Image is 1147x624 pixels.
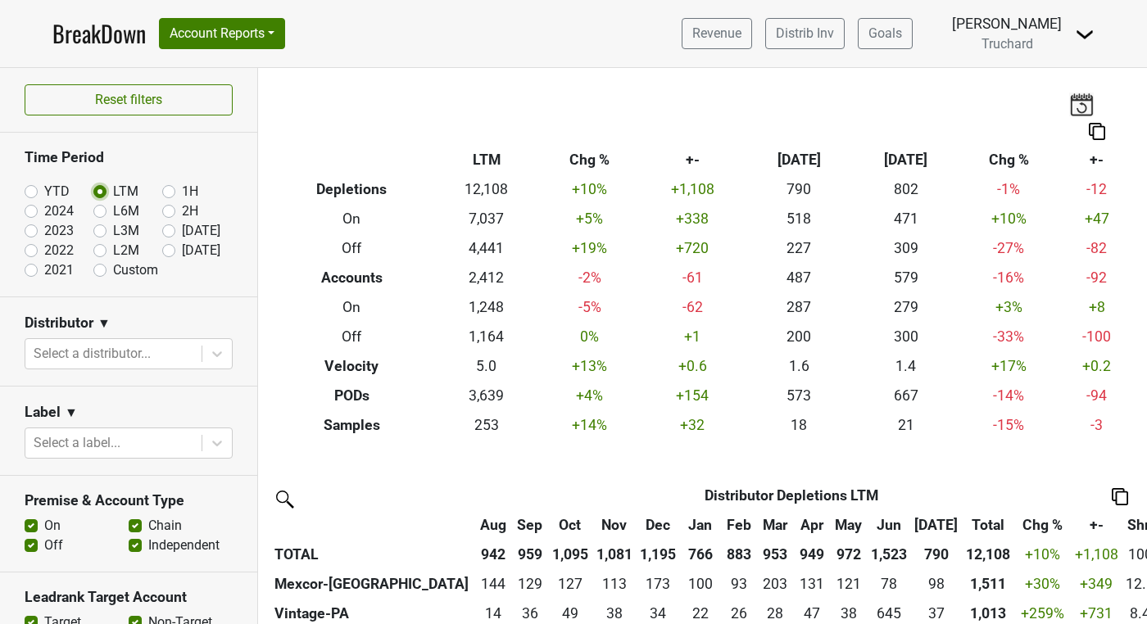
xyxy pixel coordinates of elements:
div: +731 [1075,603,1118,624]
td: 573 [746,381,852,410]
th: 790 [911,540,963,569]
td: +1,108 [639,175,746,205]
div: 129 [515,573,544,595]
span: +1,108 [1075,546,1118,563]
td: 18 [746,410,852,440]
div: 28 [761,603,790,624]
td: +3 % [959,293,1059,323]
th: 959 [512,540,549,569]
th: Apr: activate to sort column ascending [794,510,831,540]
div: [PERSON_NAME] [952,13,1062,34]
img: Copy to clipboard [1089,123,1105,140]
img: last_updated_date [1069,93,1094,115]
th: [DATE] [746,146,852,175]
div: 121 [834,573,863,595]
th: On [270,205,433,234]
td: +13 % [540,351,640,381]
th: LTM [433,146,540,175]
div: 203 [761,573,790,595]
th: Mexcor-[GEOGRAPHIC_DATA] [270,569,475,599]
td: 12,108 [433,175,540,205]
th: Sep: activate to sort column ascending [512,510,549,540]
td: 97.99 [911,569,963,599]
td: +47 [1059,205,1135,234]
div: 100 [684,573,717,595]
label: 2H [182,201,198,221]
td: +338 [639,205,746,234]
td: -3 [1059,410,1135,440]
label: 2024 [44,201,74,221]
label: Independent [148,536,220,555]
div: +349 [1075,573,1118,595]
th: Nov: activate to sort column ascending [592,510,637,540]
th: 766 [680,540,721,569]
td: 99.9 [680,569,721,599]
h3: Premise & Account Type [25,492,233,509]
th: [DATE] [852,146,959,175]
td: 471 [852,205,959,234]
h3: Distributor [25,314,93,332]
td: 92.62 [721,569,758,599]
td: 1.6 [746,351,852,381]
span: Truchard [982,36,1033,52]
span: ▼ [65,403,78,423]
th: Jul: activate to sort column ascending [911,510,963,540]
td: -62 [639,293,746,323]
td: +5 % [540,205,640,234]
a: BreakDown [52,16,146,51]
label: 1H [182,182,198,201]
th: TOTAL [270,540,475,569]
th: Oct: activate to sort column ascending [548,510,592,540]
div: 36 [515,603,544,624]
div: 49 [552,603,588,624]
div: 173 [640,573,676,595]
td: 143.6 [475,569,512,599]
label: 2022 [44,241,74,260]
label: 2023 [44,221,74,241]
td: -5 % [540,293,640,323]
a: Distrib Inv [765,18,845,49]
td: 1.4 [852,351,959,381]
td: -33 % [959,322,1059,351]
td: 203.24 [757,569,794,599]
div: 98 [914,573,958,595]
label: YTD [44,182,70,201]
th: 1,523 [867,540,911,569]
label: On [44,516,61,536]
label: Custom [113,260,158,280]
div: 645 [871,603,907,624]
td: +0.2 [1059,351,1135,381]
td: +17 % [959,351,1059,381]
th: +- [639,146,746,175]
td: 126.8 [548,569,592,599]
span: +10% [1025,546,1060,563]
td: -2 % [540,264,640,293]
div: 144 [479,573,508,595]
div: 1,511 [966,573,1010,595]
th: May: activate to sort column ascending [830,510,867,540]
td: 253 [433,410,540,440]
th: &nbsp;: activate to sort column ascending [270,510,475,540]
th: Velocity [270,351,433,381]
th: Accounts [270,264,433,293]
div: 38 [596,603,632,624]
div: 1,013 [966,603,1010,624]
th: On [270,293,433,323]
td: 129.4 [512,569,549,599]
td: 4,441 [433,234,540,264]
td: 790 [746,175,852,205]
td: 3,639 [433,381,540,410]
th: Feb: activate to sort column ascending [721,510,758,540]
div: 37 [914,603,958,624]
label: Off [44,536,63,555]
td: +19 % [540,234,640,264]
td: 5.0 [433,351,540,381]
div: 47 [798,603,827,624]
td: +154 [639,381,746,410]
th: 1,195 [636,540,680,569]
label: L6M [113,201,139,221]
label: Chain [148,516,182,536]
th: Chg %: activate to sort column ascending [1014,510,1071,540]
td: +30 % [1014,569,1071,599]
div: 26 [724,603,753,624]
